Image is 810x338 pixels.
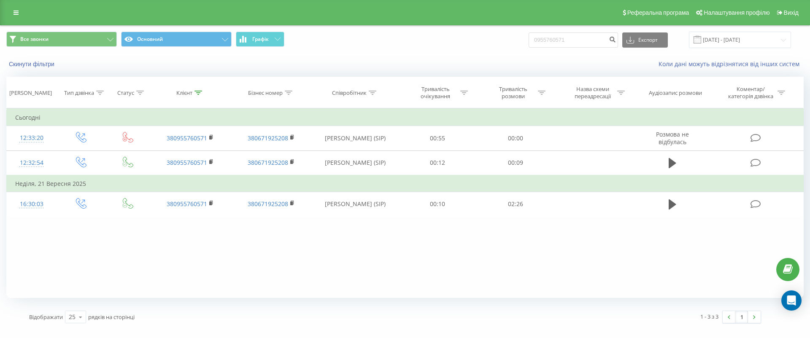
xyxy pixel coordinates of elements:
[121,32,232,47] button: Основний
[15,196,48,212] div: 16:30:03
[656,130,689,146] span: Розмова не відбулась
[69,313,76,321] div: 25
[311,192,399,216] td: [PERSON_NAME] (SIP)
[248,158,288,166] a: 380671925208
[311,126,399,150] td: [PERSON_NAME] (SIP)
[15,155,48,171] div: 12:32:54
[176,89,192,97] div: Клієнт
[252,36,269,42] span: Графік
[167,158,207,166] a: 380955760571
[20,36,49,43] span: Все звонки
[64,89,94,97] div: Тип дзвінка
[29,313,63,321] span: Відображати
[311,150,399,175] td: [PERSON_NAME] (SIP)
[476,150,554,175] td: 00:09
[167,134,207,142] a: 380955760571
[6,32,117,47] button: Все звонки
[6,60,59,68] button: Скинути фільтри
[700,312,718,321] div: 1 - 3 з 3
[627,9,689,16] span: Реферальна програма
[476,192,554,216] td: 02:26
[7,109,804,126] td: Сьогодні
[117,89,134,97] div: Статус
[781,290,802,311] div: Open Intercom Messenger
[491,86,536,100] div: Тривалість розмови
[332,89,367,97] div: Співробітник
[88,313,135,321] span: рядків на сторінці
[399,126,476,150] td: 00:55
[9,89,52,97] div: [PERSON_NAME]
[622,32,668,48] button: Експорт
[7,175,804,192] td: Неділя, 21 Вересня 2025
[248,134,288,142] a: 380671925208
[704,9,769,16] span: Налаштування профілю
[167,200,207,208] a: 380955760571
[236,32,284,47] button: Графік
[659,60,804,68] a: Коли дані можуть відрізнятися вiд інших систем
[15,130,48,146] div: 12:33:20
[399,150,476,175] td: 00:12
[413,86,458,100] div: Тривалість очікування
[529,32,618,48] input: Пошук за номером
[726,86,775,100] div: Коментар/категорія дзвінка
[784,9,799,16] span: Вихід
[248,200,288,208] a: 380671925208
[399,192,476,216] td: 00:10
[248,89,283,97] div: Бізнес номер
[649,89,702,97] div: Аудіозапис розмови
[735,311,748,323] a: 1
[476,126,554,150] td: 00:00
[570,86,615,100] div: Назва схеми переадресації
